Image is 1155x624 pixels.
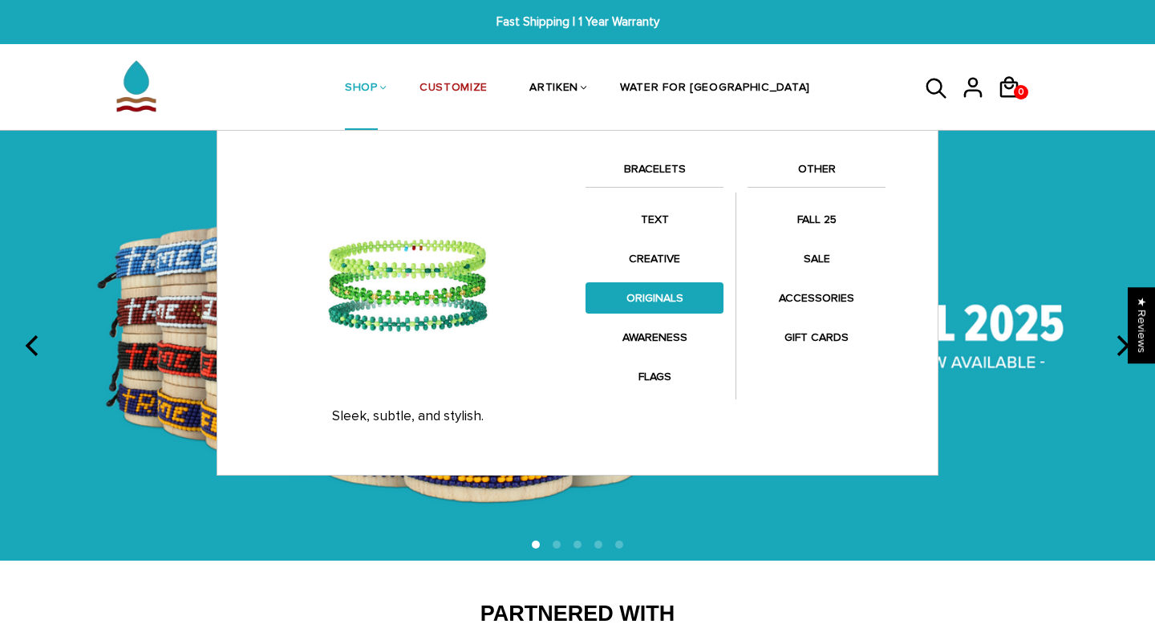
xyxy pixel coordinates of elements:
[1015,81,1027,103] span: 0
[586,204,723,235] a: TEXT
[345,47,378,132] a: SHOP
[586,243,723,274] a: CREATIVE
[586,322,723,353] a: AWARENESS
[620,47,810,132] a: WATER FOR [GEOGRAPHIC_DATA]
[356,13,799,31] span: Fast Shipping | 1 Year Warranty
[748,160,885,187] a: OTHER
[586,160,723,187] a: BRACELETS
[748,243,885,274] a: SALE
[748,322,885,353] a: GIFT CARDS
[748,204,885,235] a: FALL 25
[586,282,723,314] a: ORIGINALS
[245,408,569,424] p: Sleek, subtle, and stylish.
[586,361,723,392] a: FLAGS
[748,282,885,314] a: ACCESSORIES
[1104,328,1139,363] button: next
[997,104,1033,107] a: 0
[16,328,51,363] button: previous
[1128,287,1155,363] div: Click to open Judge.me floating reviews tab
[529,47,578,132] a: ARTIKEN
[419,47,488,132] a: CUSTOMIZE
